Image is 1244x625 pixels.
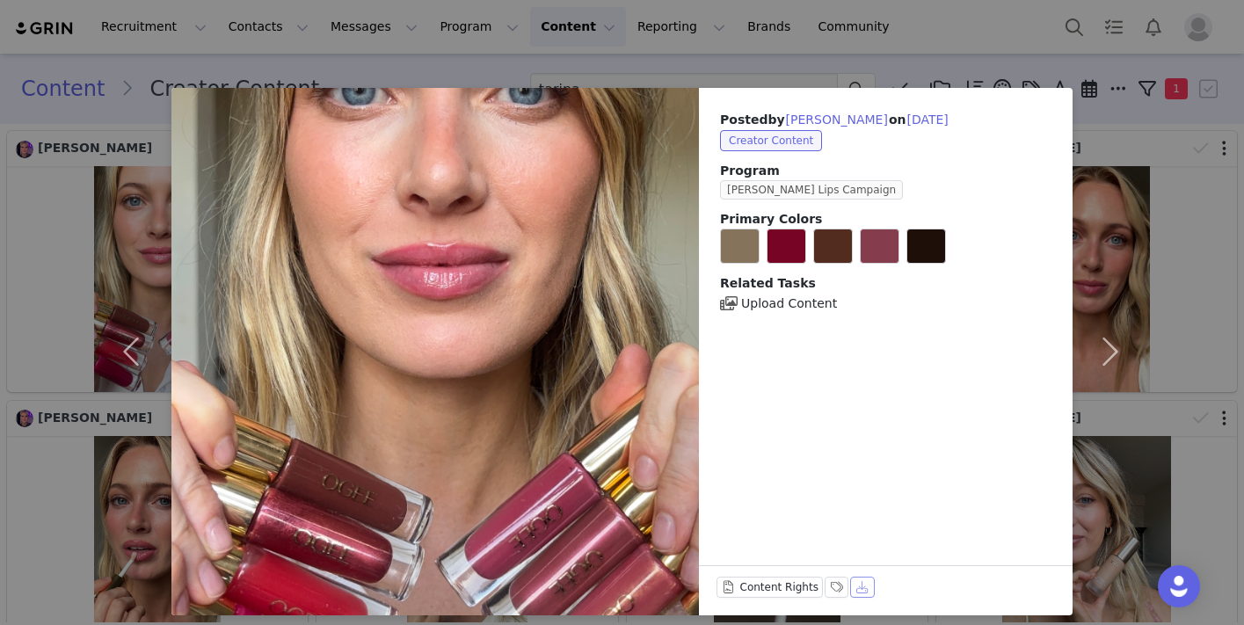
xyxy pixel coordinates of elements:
span: Upload Content [741,294,837,313]
div: Open Intercom Messenger [1158,565,1200,607]
span: Primary Colors [720,212,822,226]
button: Content Rights [717,577,823,598]
button: [DATE] [906,109,949,130]
span: Creator Content [720,130,822,151]
button: [PERSON_NAME] [785,109,889,130]
span: by [767,113,888,127]
span: Related Tasks [720,276,816,290]
span: [PERSON_NAME] Lips Campaign [720,180,903,200]
span: Posted on [720,113,949,127]
span: Program [720,162,1051,180]
a: [PERSON_NAME] Lips Campaign [720,182,910,196]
